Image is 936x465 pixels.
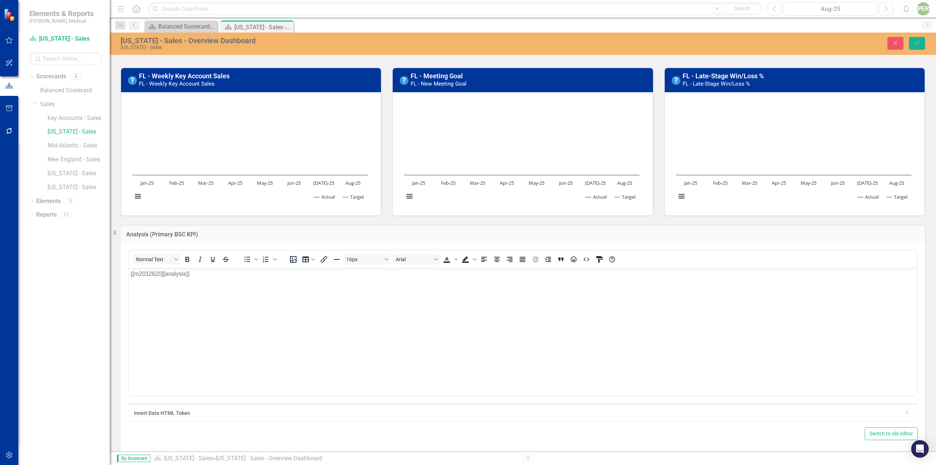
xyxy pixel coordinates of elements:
[393,254,440,265] button: Font Arial
[219,254,232,265] button: Strikethrough
[917,2,930,15] button: [PERSON_NAME]
[48,155,110,164] a: New England - Sales
[478,254,490,265] button: Align left
[784,2,877,15] button: Aug-25
[48,128,110,136] a: [US_STATE] - Sales
[786,5,875,14] div: Aug-25
[133,191,143,202] button: View chart menu, Chart
[36,197,61,206] a: Elements
[29,9,94,18] span: Elements & Reports
[346,180,361,186] text: Aug-25
[441,254,459,265] div: Text color Black
[772,180,786,186] text: Apr-25
[129,98,371,208] svg: Interactive chart
[491,254,503,265] button: Align center
[713,180,727,186] text: Feb-25
[64,198,76,204] div: 5
[542,254,554,265] button: Increase indent
[593,254,605,265] button: CSS Editor
[36,72,66,81] a: Scorecards
[29,18,94,24] small: [PERSON_NAME] Medical
[857,180,877,186] text: [DATE]-25
[412,180,426,186] text: Jan-25
[676,191,687,202] button: View chart menu, Chart
[228,180,242,186] text: Apr-25
[313,180,334,186] text: [DATE]-25
[585,180,606,186] text: [DATE]-25
[441,180,456,186] text: Feb-25
[164,455,213,462] a: [US_STATE] - Sales
[470,180,486,186] text: Mar-25
[858,194,879,200] button: Show Actual
[529,180,544,186] text: May-25
[48,114,110,123] a: Key Accounts - Sales
[865,427,918,440] button: Switch to old editor
[555,254,567,265] button: Blockquote
[580,254,593,265] button: HTML Editor
[606,254,618,265] button: Help
[121,45,577,50] div: [US_STATE] - Sales
[343,254,391,265] button: Font size 16px
[529,254,541,265] button: Decrease indent
[683,80,750,87] small: FL - Late-Stage Win/Loss %
[29,52,102,65] input: Search Below...
[503,254,516,265] button: Align right
[400,76,408,85] img: No Information
[70,74,82,80] div: 8
[287,254,299,265] button: Insert image
[830,180,845,186] text: Jun-25
[241,254,259,265] div: Bullet list
[40,100,110,109] a: Sales
[129,98,373,208] div: Chart. Highcharts interactive chart.
[672,98,915,208] svg: Interactive chart
[117,455,150,462] span: By Scorecard
[559,180,573,186] text: Jun-25
[169,180,184,186] text: Feb-25
[742,180,757,186] text: Mar-25
[146,22,216,31] a: Balanced Scorecard Welcome Page
[672,98,917,208] div: Chart. Highcharts interactive chart.
[400,98,645,208] div: Chart. Highcharts interactive chart.
[889,180,904,186] text: Aug-25
[158,22,216,31] div: Balanced Scorecard Welcome Page
[887,194,908,200] button: Show Target
[724,4,760,14] button: Search
[618,180,633,186] text: Aug-25
[136,256,172,262] span: Normal Text
[314,194,335,200] button: Show Actual
[181,254,193,265] button: Bold
[567,254,580,265] button: Emojis
[672,76,680,85] img: No Information
[615,194,636,200] button: Show Target
[40,86,110,95] a: Balanced Scorecard
[134,409,901,417] div: Insert Data HTML Token
[404,191,415,202] button: View chart menu, Chart
[500,180,514,186] text: Apr-25
[148,3,762,15] input: Search ClearPoint...
[346,256,382,262] span: 16px
[207,254,219,265] button: Underline
[121,37,577,45] div: [US_STATE] - Sales - Overview Dashboard
[516,254,529,265] button: Justify
[911,440,929,458] div: Open Intercom Messenger
[800,180,816,186] text: May-25
[234,23,292,32] div: [US_STATE] - Sales - Overview Dashboard
[260,254,278,265] div: Numbered list
[139,80,215,87] small: FL - Weekly Key Account Sales
[29,35,102,43] a: [US_STATE] - Sales
[400,98,643,208] svg: Interactive chart
[343,194,365,200] button: Show Target
[216,455,322,462] div: [US_STATE] - Sales - Overview Dashboard
[411,72,463,80] a: FL - Meeting Goal
[140,180,154,186] text: Jan-25
[318,254,330,265] button: Insert/edit link
[154,454,517,463] div: »
[126,231,920,238] h3: Analysis (Primary BSC KPI)
[139,72,230,80] a: FL - Weekly Key Account Sales
[411,80,467,87] small: FL - New Meeting Goal
[133,254,181,265] button: Block Normal Text
[586,194,607,200] button: Show Actual
[128,76,137,85] img: No Information
[4,8,16,21] img: ClearPoint Strategy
